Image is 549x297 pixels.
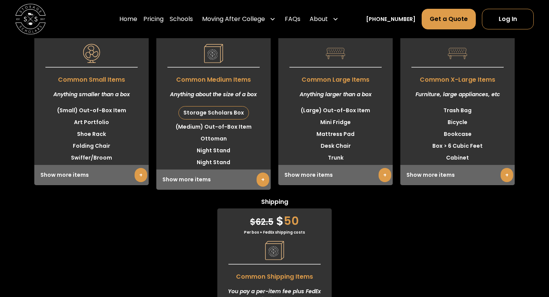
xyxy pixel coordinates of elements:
div: Per box + FedEx shipping costs [217,229,332,235]
li: (Large) Out-of-Box Item [278,105,393,116]
div: Show more items [400,165,515,185]
a: Schools [170,8,193,30]
li: Art Portfolio [34,116,149,128]
span: $ [250,216,255,228]
li: Ottoman [156,133,271,145]
a: Log In [482,9,534,29]
div: Anything larger than a box [278,84,393,105]
div: Show more items [156,169,271,190]
div: 50 [217,208,332,229]
li: Trash Bag [400,105,515,116]
li: (Small) Out-of-Box Item [34,105,149,116]
img: Pricing Category Icon [448,44,467,63]
li: Desk Chair [278,140,393,152]
a: + [135,168,147,182]
div: Furniture, large appliances, etc [400,84,515,105]
span: Common Small Items [34,71,149,84]
li: Shoe Rack [34,128,149,140]
a: Pricing [143,8,164,30]
span: Common X-Large Items [400,71,515,84]
span: 62.5 [250,216,273,228]
img: Pricing Category Icon [82,44,101,63]
div: Moving After College [199,8,279,30]
img: Pricing Category Icon [204,44,223,63]
li: Box > 6 Cubic Feet [400,140,515,152]
span: Shipping [217,197,332,208]
img: Pricing Category Icon [265,241,284,260]
li: Bookcase [400,128,515,140]
li: Trunk [278,152,393,164]
span: Common Large Items [278,71,393,84]
li: Swiffer/Broom [34,152,149,164]
a: Get a Quote [422,9,476,29]
img: Pricing Category Icon [326,44,345,63]
span: Common Medium Items [156,71,271,84]
li: Folding Chair [34,140,149,152]
li: Night Stand [156,145,271,157]
a: + [501,168,513,182]
div: Anything about the size of a box [156,84,271,105]
div: About [310,15,328,24]
div: Storage Scholars Box [179,107,249,119]
li: Bicycle [400,116,515,128]
li: Night Stand [156,157,271,168]
img: Storage Scholars main logo [15,4,46,34]
div: Moving After College [202,15,265,24]
div: About [307,8,342,30]
li: (Medium) Out-of-Box Item [156,121,271,133]
li: Mattress Pad [278,128,393,140]
a: + [257,173,269,187]
div: Show more items [278,165,393,185]
div: Show more items [34,165,149,185]
div: Anything smaller than a box [34,84,149,105]
li: Cabinet [400,152,515,164]
a: Home [119,8,137,30]
span: $ [276,213,284,229]
li: Mini Fridge [278,116,393,128]
a: [PHONE_NUMBER] [366,15,416,23]
a: + [379,168,391,182]
span: Common Shipping Items [217,268,332,281]
a: FAQs [285,8,300,30]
